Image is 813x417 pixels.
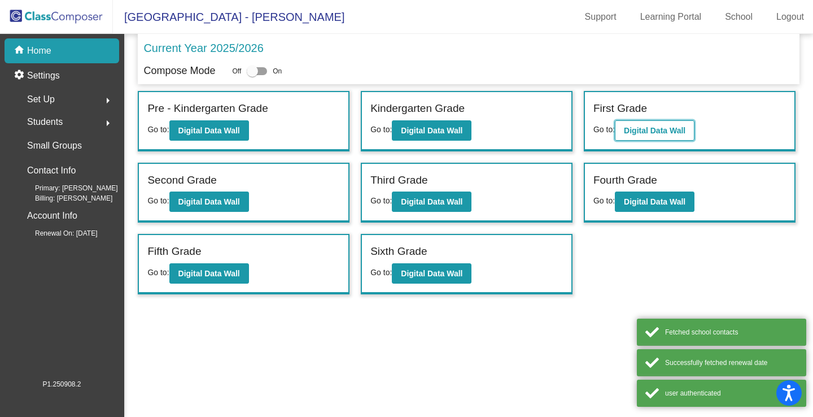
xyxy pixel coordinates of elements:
p: Compose Mode [143,63,215,79]
mat-icon: arrow_right [101,116,115,130]
span: Go to: [147,125,169,134]
b: Digital Data Wall [401,197,462,206]
a: Support [576,8,626,26]
button: Digital Data Wall [392,120,471,141]
span: [GEOGRAPHIC_DATA] - [PERSON_NAME] [113,8,344,26]
a: Logout [767,8,813,26]
button: Digital Data Wall [392,192,471,212]
span: Go to: [370,125,392,134]
span: On [273,66,282,76]
span: Go to: [593,125,615,134]
div: Successfully fetched renewal date [665,358,798,368]
button: Digital Data Wall [169,192,249,212]
span: Students [27,114,63,130]
button: Digital Data Wall [615,120,694,141]
span: Off [232,66,241,76]
div: user authenticated [665,388,798,398]
span: Go to: [147,268,169,277]
b: Digital Data Wall [401,126,462,135]
span: Go to: [147,196,169,205]
label: Third Grade [370,172,427,189]
mat-icon: arrow_right [101,94,115,107]
span: Go to: [370,268,392,277]
b: Digital Data Wall [401,269,462,278]
div: Fetched school contacts [665,327,798,337]
label: Second Grade [147,172,217,189]
label: Kindergarten Grade [370,101,465,117]
a: Learning Portal [631,8,711,26]
p: Contact Info [27,163,76,179]
b: Digital Data Wall [624,197,685,206]
button: Digital Data Wall [169,120,249,141]
b: Digital Data Wall [624,126,685,135]
span: Go to: [370,196,392,205]
label: Fifth Grade [147,244,201,260]
label: Fourth Grade [593,172,657,189]
label: First Grade [593,101,647,117]
button: Digital Data Wall [615,192,694,212]
b: Digital Data Wall [178,126,240,135]
b: Digital Data Wall [178,197,240,206]
span: Renewal On: [DATE] [17,228,97,238]
button: Digital Data Wall [169,263,249,284]
a: School [716,8,762,26]
p: Current Year 2025/2026 [143,40,263,57]
label: Sixth Grade [370,244,427,260]
p: Small Groups [27,138,82,154]
p: Settings [27,69,60,82]
b: Digital Data Wall [178,269,240,278]
button: Digital Data Wall [392,263,471,284]
p: Home [27,44,51,58]
p: Account Info [27,208,77,224]
span: Billing: [PERSON_NAME] [17,193,112,203]
mat-icon: home [14,44,27,58]
span: Primary: [PERSON_NAME] [17,183,118,193]
span: Set Up [27,92,55,107]
mat-icon: settings [14,69,27,82]
span: Go to: [593,196,615,205]
label: Pre - Kindergarten Grade [147,101,268,117]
